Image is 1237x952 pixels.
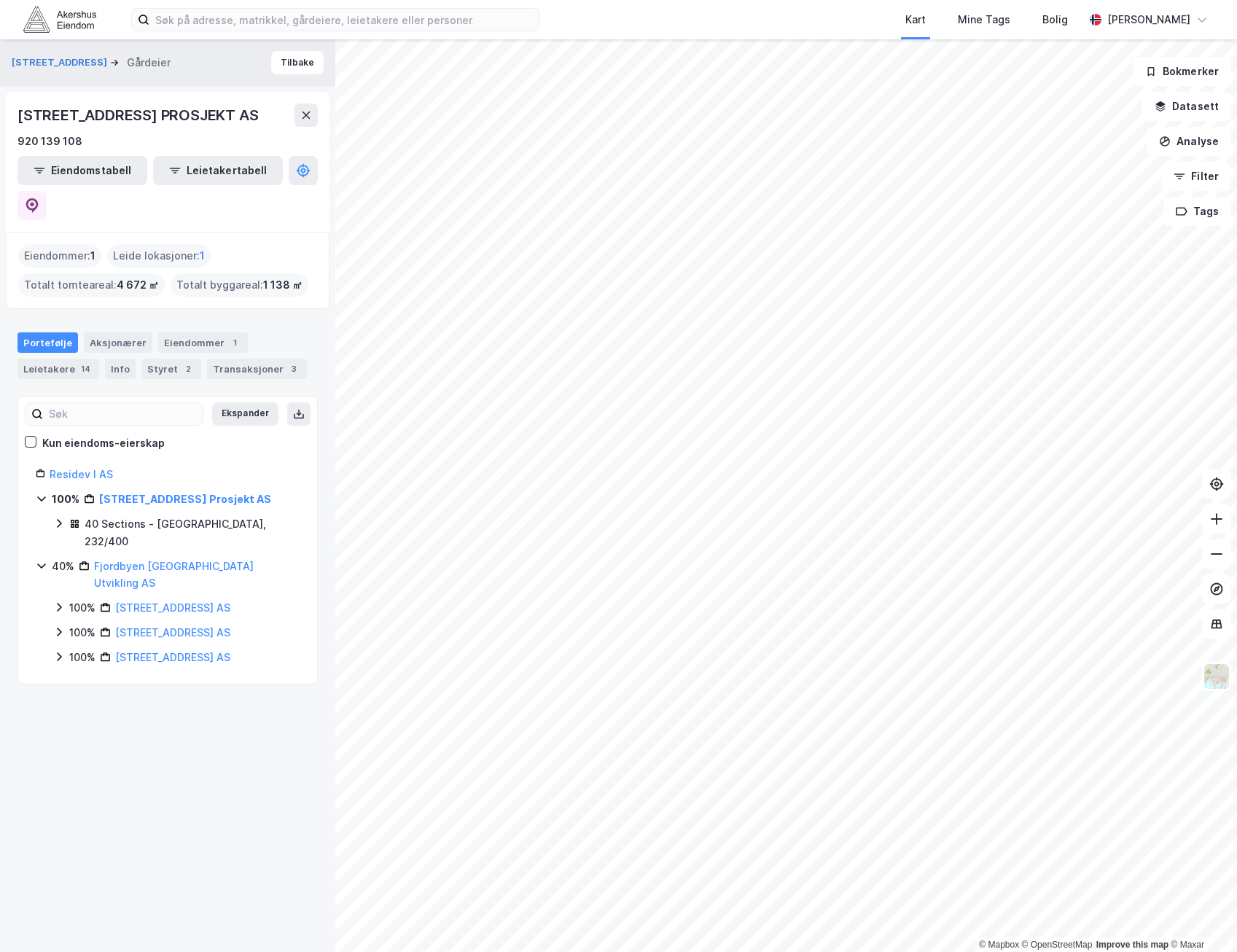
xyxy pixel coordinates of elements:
div: Portefølje [17,332,78,353]
div: 14 [78,362,93,376]
span: 4 672 ㎡ [117,276,159,294]
div: 100% [69,649,95,666]
a: [STREET_ADDRESS] AS [115,626,230,639]
div: 920 139 108 [17,133,82,150]
a: OpenStreetMap [1022,940,1093,950]
input: Søk [43,403,203,425]
a: Fjordbyen [GEOGRAPHIC_DATA] Utvikling AS [94,560,254,590]
div: Kontrollprogram for chat [1164,882,1237,952]
button: Ekspander [212,402,278,426]
span: 1 138 ㎡ [263,276,303,294]
div: [STREET_ADDRESS] PROSJEKT AS [17,104,261,127]
div: Totalt tomteareal : [18,273,165,297]
a: Residev I AS [50,468,113,480]
div: [PERSON_NAME] [1107,11,1190,28]
div: Kart [905,11,926,28]
div: 2 [181,362,195,376]
div: Kun eiendoms-eierskap [42,434,165,452]
span: 1 [200,247,205,265]
div: Eiendommer [158,332,248,353]
div: 100% [69,624,95,641]
button: Analyse [1147,127,1231,156]
div: 40% [52,558,74,575]
div: Leide lokasjoner : [107,244,211,268]
div: 100% [69,599,95,617]
a: Mapbox [979,940,1019,950]
div: Mine Tags [958,11,1010,28]
button: Eiendomstabell [17,156,147,185]
div: 100% [52,491,79,508]
span: 1 [90,247,95,265]
div: Leietakere [17,359,99,379]
button: Filter [1161,162,1231,191]
a: [STREET_ADDRESS] AS [115,601,230,614]
button: [STREET_ADDRESS] [12,55,110,70]
div: Bolig [1042,11,1068,28]
button: Tags [1163,197,1231,226]
button: Datasett [1142,92,1231,121]
div: Aksjonærer [84,332,152,353]
div: Eiendommer : [18,244,101,268]
img: akershus-eiendom-logo.9091f326c980b4bce74ccdd9f866810c.svg [23,7,96,32]
div: Styret [141,359,201,379]
button: Tilbake [271,51,324,74]
a: [STREET_ADDRESS] Prosjekt AS [99,493,271,505]
a: [STREET_ADDRESS] AS [115,651,230,663]
div: 3 [286,362,301,376]
button: Bokmerker [1133,57,1231,86]
div: Info [105,359,136,379]
div: Transaksjoner [207,359,307,379]
div: Gårdeier [127,54,171,71]
img: Z [1203,663,1230,690]
div: 1 [227,335,242,350]
div: Totalt byggareal : [171,273,308,297]
button: Leietakertabell [153,156,283,185]
div: 40 Sections - [GEOGRAPHIC_DATA], 232/400 [85,515,300,550]
input: Søk på adresse, matrikkel, gårdeiere, leietakere eller personer [149,9,539,31]
a: Improve this map [1096,940,1168,950]
iframe: Chat Widget [1164,882,1237,952]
